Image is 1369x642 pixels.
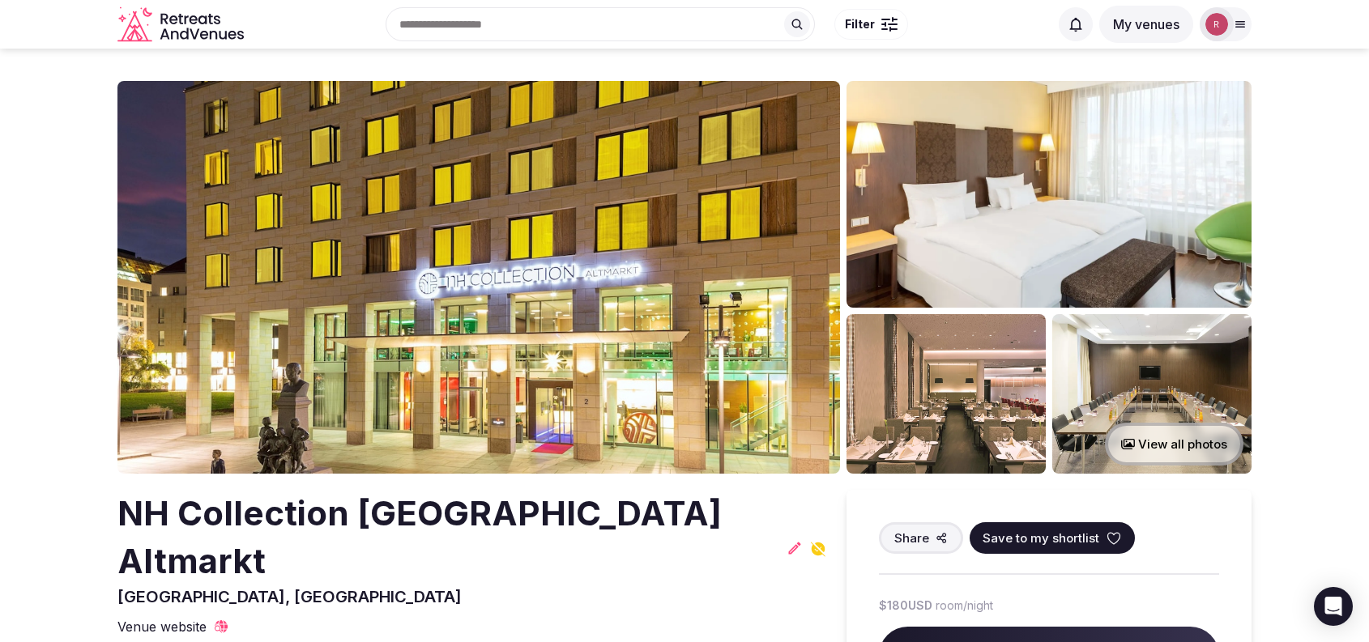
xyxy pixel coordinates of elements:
[1314,587,1353,626] div: Open Intercom Messenger
[936,597,993,614] span: room/night
[834,9,908,40] button: Filter
[879,597,932,614] span: $180 USD
[847,81,1252,308] img: Venue gallery photo
[970,522,1135,554] button: Save to my shortlist
[894,529,929,546] span: Share
[117,490,780,585] h2: NH Collection [GEOGRAPHIC_DATA] Altmarkt
[117,6,247,43] svg: Retreats and Venues company logo
[1099,16,1193,32] a: My venues
[845,16,875,32] span: Filter
[847,314,1046,474] img: Venue gallery photo
[117,6,247,43] a: Visit the homepage
[117,587,462,606] span: [GEOGRAPHIC_DATA], [GEOGRAPHIC_DATA]
[117,618,207,636] span: Venue website
[1052,314,1252,474] img: Venue gallery photo
[117,618,229,636] a: Venue website
[1205,13,1228,36] img: robiejavier
[983,529,1099,546] span: Save to my shortlist
[1105,423,1243,466] button: View all photos
[879,522,963,554] button: Share
[1099,6,1193,43] button: My venues
[117,81,840,474] img: Venue cover photo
